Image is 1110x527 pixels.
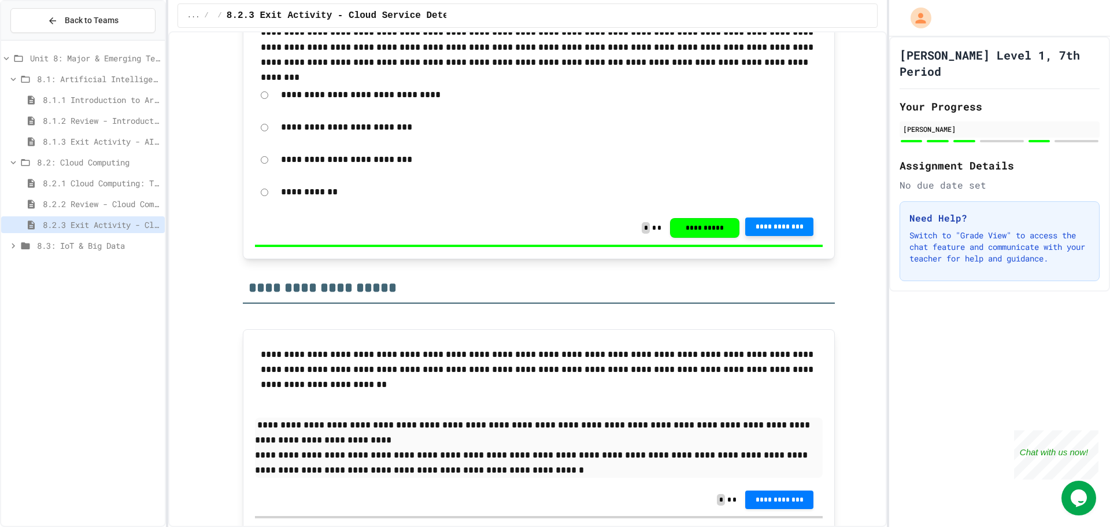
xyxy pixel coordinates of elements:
span: Back to Teams [65,14,119,27]
span: 8.2: Cloud Computing [37,156,160,168]
span: 8.1.3 Exit Activity - AI Detective [43,135,160,148]
button: Back to Teams [10,8,156,33]
h1: [PERSON_NAME] Level 1, 7th Period [900,47,1100,79]
span: 8.1: Artificial Intelligence Basics [37,73,160,85]
span: 8.3: IoT & Big Data [37,239,160,252]
span: 8.2.3 Exit Activity - Cloud Service Detective [227,9,476,23]
iframe: chat widget [1061,481,1098,515]
span: 8.2.3 Exit Activity - Cloud Service Detective [43,219,160,231]
span: Unit 8: Major & Emerging Technologies [30,52,160,64]
h3: Need Help? [909,211,1090,225]
span: ... [187,11,200,20]
span: 8.1.1 Introduction to Artificial Intelligence [43,94,160,106]
div: No due date set [900,178,1100,192]
span: 8.1.2 Review - Introduction to Artificial Intelligence [43,115,160,127]
div: My Account [898,5,934,31]
span: / [204,11,208,20]
div: [PERSON_NAME] [903,124,1096,134]
span: 8.2.2 Review - Cloud Computing [43,198,160,210]
h2: Your Progress [900,98,1100,115]
span: 8.2.1 Cloud Computing: Transforming the Digital World [43,177,160,189]
iframe: chat widget [1014,430,1098,480]
p: Switch to "Grade View" to access the chat feature and communicate with your teacher for help and ... [909,230,1090,264]
h2: Assignment Details [900,157,1100,174]
span: / [218,11,222,20]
